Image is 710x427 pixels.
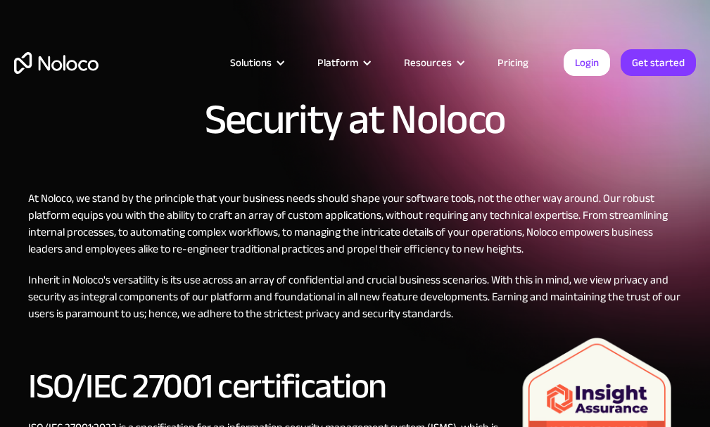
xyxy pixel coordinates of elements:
div: Platform [317,53,358,72]
a: Pricing [480,53,546,72]
h2: ISO/IEC 27001 certification [28,367,682,405]
a: Login [564,49,610,76]
p: Inherit in Noloco's versatility is its use across an array of confidential and crucial business s... [28,272,682,322]
a: Get started [621,49,696,76]
div: Solutions [230,53,272,72]
p: ‍ [28,336,682,353]
div: Platform [300,53,386,72]
div: Solutions [213,53,300,72]
p: At Noloco, we stand by the principle that your business needs should shape your software tools, n... [28,190,682,257]
a: home [14,52,99,74]
div: Resources [386,53,480,72]
div: Resources [404,53,452,72]
h1: Security at Noloco [205,98,506,141]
